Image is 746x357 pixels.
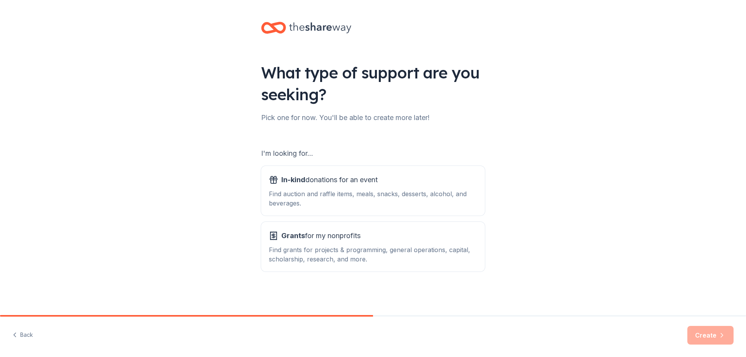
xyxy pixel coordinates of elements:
[281,174,378,186] span: donations for an event
[269,189,477,208] div: Find auction and raffle items, meals, snacks, desserts, alcohol, and beverages.
[281,176,305,184] span: In-kind
[261,166,485,216] button: In-kinddonations for an eventFind auction and raffle items, meals, snacks, desserts, alcohol, and...
[269,245,477,264] div: Find grants for projects & programming, general operations, capital, scholarship, research, and m...
[281,232,305,240] span: Grants
[261,62,485,105] div: What type of support are you seeking?
[261,147,485,160] div: I'm looking for...
[12,327,33,343] button: Back
[281,230,361,242] span: for my nonprofits
[261,222,485,272] button: Grantsfor my nonprofitsFind grants for projects & programming, general operations, capital, schol...
[261,111,485,124] div: Pick one for now. You'll be able to create more later!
